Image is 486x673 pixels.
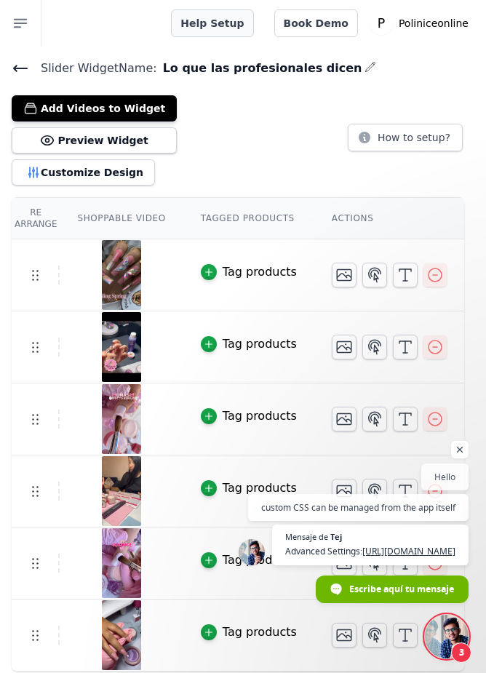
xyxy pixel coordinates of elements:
button: Tag products [201,335,297,353]
div: Tag products [223,407,297,425]
img: vizup-images-329f.jpg [101,312,142,382]
img: vizup-images-111b.jpg [101,528,142,598]
span: Escribe aquí tu mensaje [349,576,454,602]
div: Tag products [223,335,297,353]
button: Add Videos to Widget [12,95,177,122]
button: Tag products [201,624,297,641]
span: Slider Widget Name: [29,60,157,77]
span: Hello [434,470,455,484]
span: 3 [451,642,471,663]
button: P Poliniceonline [370,10,474,36]
span: Lo que las profesionales dicen [157,60,362,77]
th: Shoppable Video [60,198,183,239]
a: How to setup? [348,134,463,148]
th: Actions [314,198,464,239]
button: Preview Widget [12,127,177,154]
div: Chat abierto [425,615,469,658]
div: Tag products [223,624,297,641]
button: Customize Design [12,159,155,186]
a: Help Setup [171,9,253,37]
th: Tagged Products [183,198,314,239]
p: Poliniceonline [393,10,474,36]
span: Tej [330,533,342,541]
button: Change Thumbnail [332,263,356,287]
a: Book Demo [274,9,358,37]
th: Re Arrange [12,198,60,239]
button: Tag products [201,479,297,497]
button: Tag products [201,551,297,569]
button: How to setup? [348,124,463,151]
div: Edit Name [364,58,376,78]
span: Mensaje de [285,533,328,541]
img: vizup-images-c70d.jpg [101,384,142,454]
span: custom CSS can be managed from the app itself [261,501,455,514]
button: Change Thumbnail [332,623,356,648]
img: vizup-images-e902.jpg [101,600,142,670]
div: Tag products [223,263,297,281]
button: Change Thumbnail [332,335,356,359]
img: reel-preview-d8daaa-cb.myshopify.com-3594962389241903454_363884733.jpeg [101,240,142,310]
button: Tag products [201,407,297,425]
div: Tag products [223,551,297,569]
text: P [378,16,385,31]
div: Tag products [223,479,297,497]
span: Advanced Settings: [285,544,455,558]
button: Tag products [201,263,297,281]
button: Change Thumbnail [332,407,356,431]
img: vizup-images-d603.jpg [101,456,142,526]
